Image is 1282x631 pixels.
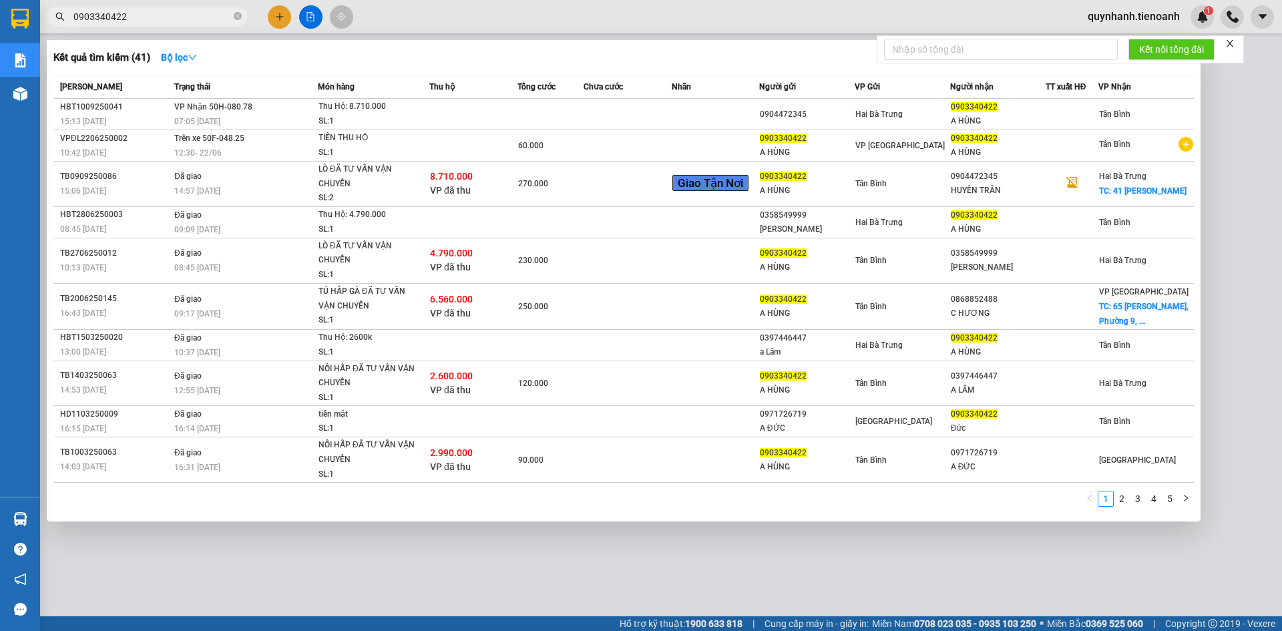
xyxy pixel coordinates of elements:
div: tiền mặt [318,407,419,422]
span: Hai Bà Trưng [1099,256,1146,265]
span: 0903340422 [951,409,998,419]
li: 3 [1130,491,1146,507]
img: solution-icon [13,53,27,67]
span: Chưa cước [584,82,623,91]
span: Tân Bình [1099,341,1130,350]
div: A ĐỨC [951,460,1045,474]
span: VP [GEOGRAPHIC_DATA] [855,141,945,150]
span: [GEOGRAPHIC_DATA] [855,417,932,426]
li: 2 [1114,491,1130,507]
span: 14:53 [DATE] [60,385,106,395]
div: Đức [951,421,1045,435]
div: SL: 2 [318,191,419,206]
span: 0903340422 [760,294,807,304]
span: Tổng cước [517,82,556,91]
div: LÒ ĐÃ TƯ VẤN VẬN CHUYỂN [318,239,419,268]
span: Đã giao [174,172,202,181]
div: SL: 1 [318,345,419,360]
span: Hai Bà Trưng [855,341,903,350]
a: 2 [1114,491,1129,506]
div: 0358549999 [951,246,1045,260]
span: 230.000 [518,256,548,265]
button: Kết nối tổng đài [1128,39,1215,60]
span: 08:45 [DATE] [174,263,220,272]
div: 0358549999 [760,208,854,222]
span: Người nhận [950,82,994,91]
span: 16:15 [DATE] [60,424,106,433]
span: VP Gửi [855,82,880,91]
span: 60.000 [518,141,544,150]
span: 2.990.000 [430,447,473,458]
div: HBT2806250003 [60,208,170,222]
span: Hai Bà Trưng [855,218,903,227]
span: 8.710.000 [430,171,473,182]
span: 0903340422 [760,448,807,457]
span: Tân Bình [1099,110,1130,119]
div: 0971726719 [760,407,854,421]
div: [PERSON_NAME] [760,222,854,236]
span: VP đã thu [430,185,471,196]
span: search [55,12,65,21]
span: Món hàng [318,82,355,91]
span: 120.000 [518,379,548,388]
li: 4 [1146,491,1162,507]
span: 0903340422 [951,210,998,220]
span: 13:00 [DATE] [60,347,106,357]
span: Tân Bình [855,179,887,188]
div: A HÙNG [951,146,1045,160]
div: VPĐL2206250002 [60,132,170,146]
span: message [14,603,27,616]
span: 14:57 [DATE] [174,186,220,196]
a: 3 [1130,491,1145,506]
span: Đã giao [174,448,202,457]
span: 16:31 [DATE] [174,463,220,472]
div: HBT1503250020 [60,331,170,345]
div: TB2706250012 [60,246,170,260]
span: Người gửi [759,82,796,91]
div: SL: 1 [318,421,419,436]
span: 07:05 [DATE] [174,117,220,126]
span: Hai Bà Trưng [1099,172,1146,181]
span: Giao Tận Nơi [672,175,749,191]
span: right [1182,494,1190,502]
div: A ĐỨC [760,421,854,435]
span: Đã giao [174,409,202,419]
span: 10:37 [DATE] [174,348,220,357]
span: Hai Bà Trưng [1099,379,1146,388]
strong: Bộ lọc [161,52,197,63]
span: 0903340422 [760,134,807,143]
span: Đã giao [174,371,202,381]
span: 0903340422 [951,134,998,143]
span: 12:30 - 22/06 [174,148,222,158]
span: Đã giao [174,294,202,304]
img: warehouse-icon [13,512,27,526]
div: a Lâm [760,345,854,359]
span: 15:06 [DATE] [60,186,106,196]
span: 16:14 [DATE] [174,424,220,433]
span: 0903340422 [951,333,998,343]
div: A HÙNG [951,345,1045,359]
span: 12:55 [DATE] [174,386,220,395]
div: TB2006250145 [60,292,170,306]
img: logo-vxr [11,9,29,29]
div: A HÙNG [760,460,854,474]
div: C HƯƠNG [951,306,1045,321]
input: Tìm tên, số ĐT hoặc mã đơn [73,9,231,24]
div: Thu Hộ: 2600k [318,331,419,345]
span: question-circle [14,543,27,556]
span: 15:13 [DATE] [60,117,106,126]
div: HUYỀN TRÂN [951,184,1045,198]
span: Đã giao [174,333,202,343]
span: VP [GEOGRAPHIC_DATA] [1099,287,1189,296]
span: VP đã thu [430,308,471,319]
span: 0903340422 [951,102,998,112]
div: A HÙNG [760,184,854,198]
span: left [1086,494,1094,502]
a: 1 [1098,491,1113,506]
span: 16:43 [DATE] [60,308,106,318]
button: left [1082,491,1098,507]
span: plus-circle [1179,137,1193,152]
span: Trạng thái [174,82,210,91]
span: 4.790.000 [430,248,473,258]
div: TB1003250063 [60,445,170,459]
